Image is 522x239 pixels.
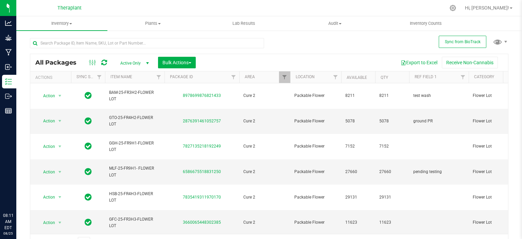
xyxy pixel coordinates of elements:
span: Action [37,192,55,202]
span: Lab Results [223,20,264,27]
a: Qty [381,75,388,80]
span: Packable Flower [294,143,337,150]
a: Plants [107,16,198,31]
a: 6586675518831250 [183,169,221,174]
span: Cure 2 [243,194,286,201]
inline-svg: Inbound [5,64,12,70]
p: 08:11 AM EDT [3,212,13,231]
inline-svg: Outbound [5,93,12,100]
span: Theraplant [57,5,82,11]
span: 11623 [345,219,371,226]
span: 8211 [379,92,405,99]
div: Manage settings [449,5,457,11]
span: Action [37,142,55,151]
a: Filter [330,71,341,83]
span: In Sync [85,141,92,151]
a: 3660065448302385 [183,220,221,225]
span: All Packages [35,59,83,66]
input: Search Package ID, Item Name, SKU, Lot or Part Number... [30,38,264,48]
a: Sync Status [76,74,103,79]
inline-svg: Grow [5,34,12,41]
span: In Sync [85,167,92,176]
span: Action [37,218,55,227]
span: Cure 2 [243,118,286,124]
a: Filter [94,71,105,83]
span: GGH-25-FR9H1-FLOWER LOT [109,140,160,153]
span: select [56,116,64,126]
span: Sync from BioTrack [445,39,481,44]
span: In Sync [85,91,92,100]
span: 8211 [345,92,371,99]
a: Area [245,74,255,79]
span: select [56,192,64,202]
a: Lab Results [198,16,290,31]
a: 7827135218192249 [183,144,221,149]
a: Inventory [16,16,107,31]
a: Audit [289,16,380,31]
inline-svg: Inventory [5,78,12,85]
a: Filter [457,71,469,83]
a: 8978699876821433 [183,93,221,98]
span: GTO-25-FR4H2-FLOWER LOT [109,115,160,127]
span: Packable Flower [294,92,337,99]
span: test wash [413,92,465,99]
span: ground PR [413,118,465,124]
span: 7152 [379,143,405,150]
p: 08/25 [3,231,13,236]
a: Item Name [110,74,132,79]
span: Plants [108,20,198,27]
span: 27660 [379,169,405,175]
span: GFC-25-FR3H3-FLOWER LOT [109,216,160,229]
a: Filter [279,71,290,83]
a: Location [296,74,315,79]
span: Packable Flower [294,194,337,201]
a: Category [474,74,494,79]
button: Sync from BioTrack [439,36,486,48]
span: select [56,142,64,151]
button: Receive Non-Cannabis [442,57,498,68]
inline-svg: Manufacturing [5,49,12,56]
span: select [56,167,64,177]
span: select [56,218,64,227]
span: In Sync [85,192,92,202]
span: 29131 [345,194,371,201]
a: Available [347,75,367,80]
span: Cure 2 [243,143,286,150]
iframe: Resource center unread badge [20,184,28,192]
a: Ref Field 1 [415,74,437,79]
span: 7152 [345,143,371,150]
div: Actions [35,75,68,80]
span: Audit [290,20,380,27]
span: Packable Flower [294,219,337,226]
span: Packable Flower [294,118,337,124]
span: Action [37,167,55,177]
span: 11623 [379,219,405,226]
iframe: Resource center [7,185,27,205]
span: MLF-25-FR9H1- FLOWER LOT [109,165,160,178]
inline-svg: Reports [5,107,12,114]
span: 27660 [345,169,371,175]
inline-svg: Analytics [5,20,12,27]
span: select [56,91,64,101]
a: Filter [228,71,239,83]
span: Inventory [16,20,107,27]
span: BAM-25-FR3H2-FLOWER LOT [109,89,160,102]
a: Filter [153,71,164,83]
a: Inventory Counts [380,16,471,31]
span: 5078 [379,118,405,124]
span: HSB-25-FR4H3-FLOWER LOT [109,191,160,204]
span: 5078 [345,118,371,124]
a: Package ID [170,74,193,79]
span: Bulk Actions [162,60,191,65]
span: Cure 2 [243,219,286,226]
span: pending testing [413,169,465,175]
a: 2876391461052757 [183,119,221,123]
a: 7835419311970170 [183,195,221,200]
span: Action [37,116,55,126]
span: Inventory Counts [401,20,451,27]
span: Packable Flower [294,169,337,175]
span: In Sync [85,116,92,126]
span: Cure 2 [243,92,286,99]
span: Action [37,91,55,101]
span: In Sync [85,218,92,227]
